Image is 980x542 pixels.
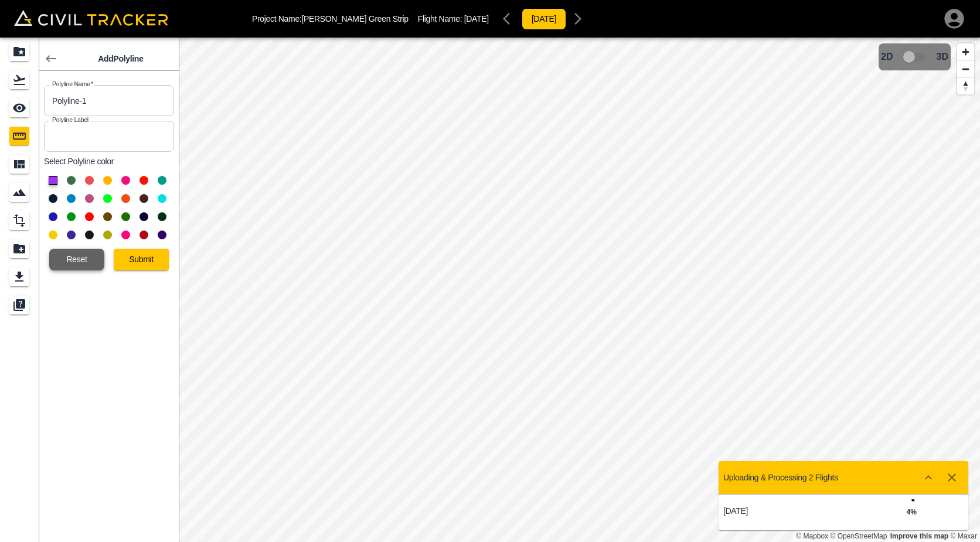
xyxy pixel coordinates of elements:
[723,506,843,516] p: [DATE]
[464,14,489,23] span: [DATE]
[898,46,932,68] span: 3D model not uploaded yet
[957,60,974,77] button: Zoom out
[937,52,948,62] span: 3D
[14,10,168,26] img: Civil Tracker
[890,532,948,540] a: Map feedback
[957,77,974,94] button: Reset bearing to north
[917,466,940,489] button: Show more
[179,38,980,542] canvas: Map
[418,14,489,23] p: Flight Name:
[252,14,409,23] p: Project Name: [PERSON_NAME] Green Strip
[723,473,838,482] p: Uploading & Processing 2 Flights
[831,532,887,540] a: OpenStreetMap
[522,8,566,30] button: [DATE]
[950,532,977,540] a: Maxar
[906,508,916,516] strong: 4 %
[957,43,974,60] button: Zoom in
[796,532,828,540] a: Mapbox
[881,52,893,62] span: 2D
